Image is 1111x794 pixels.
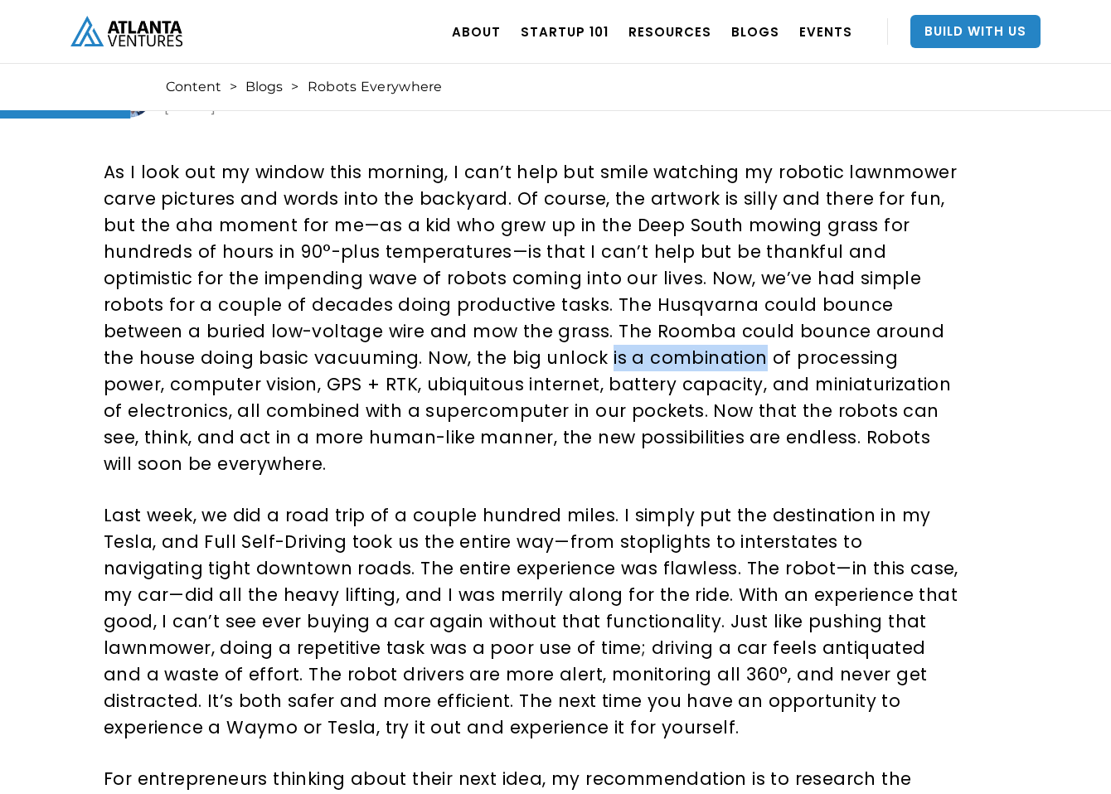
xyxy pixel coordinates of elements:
a: ABOUT [452,8,501,55]
a: Content [166,79,221,95]
div: > [230,79,237,95]
a: RESOURCES [628,8,711,55]
div: Robots Everywhere [308,79,443,95]
div: [DATE] [163,97,216,114]
p: As I look out my window this morning, I can’t help but smile watching my robotic lawnmower carve ... [104,159,961,477]
p: Last week, we did a road trip of a couple hundred miles. I simply put the destination in my Tesla... [104,502,961,741]
a: BLOGS [731,8,779,55]
a: Build With Us [910,15,1041,48]
a: Blogs [245,79,283,95]
div: > [291,79,298,95]
a: Startup 101 [521,8,609,55]
a: EVENTS [799,8,852,55]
